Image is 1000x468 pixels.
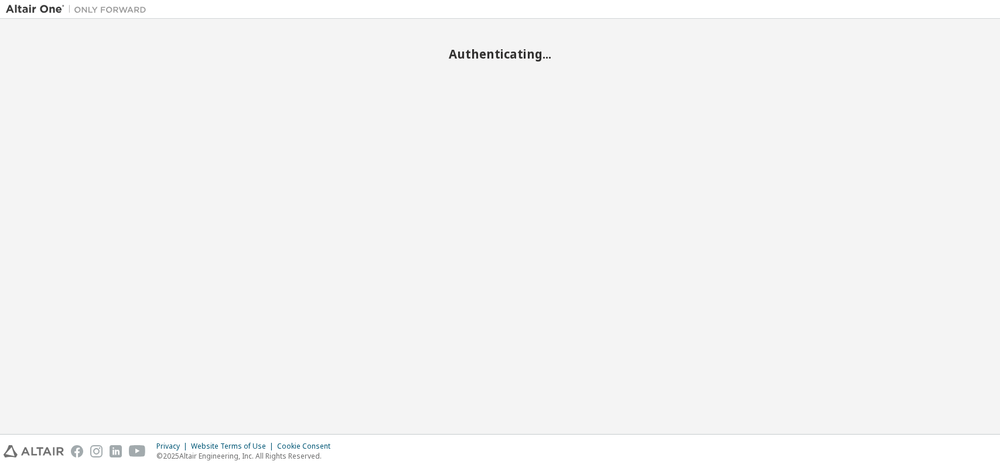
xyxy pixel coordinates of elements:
[129,445,146,457] img: youtube.svg
[110,445,122,457] img: linkedin.svg
[71,445,83,457] img: facebook.svg
[6,4,152,15] img: Altair One
[156,451,337,461] p: © 2025 Altair Engineering, Inc. All Rights Reserved.
[277,442,337,451] div: Cookie Consent
[191,442,277,451] div: Website Terms of Use
[4,445,64,457] img: altair_logo.svg
[6,46,994,62] h2: Authenticating...
[156,442,191,451] div: Privacy
[90,445,103,457] img: instagram.svg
